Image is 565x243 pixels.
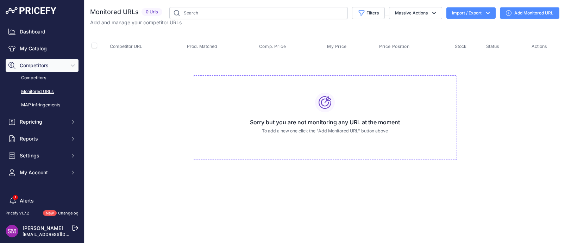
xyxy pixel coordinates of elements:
button: Settings [6,149,79,162]
span: Stock [455,44,466,49]
span: My Account [20,169,66,176]
span: Prod. Matched [187,44,217,49]
a: MAP infringements [6,99,79,111]
button: My Price [327,44,348,49]
span: New [43,210,57,216]
span: Competitors [20,62,66,69]
span: 0 Urls [142,8,162,16]
a: [EMAIL_ADDRESS][DOMAIN_NAME] [23,232,96,237]
p: Add and manage your competitor URLs [90,19,182,26]
a: Add Monitored URL [500,7,559,19]
span: Repricing [20,118,66,125]
input: Search [169,7,348,19]
span: Price Position [379,44,409,49]
span: Actions [532,44,547,49]
a: Alerts [6,194,79,207]
button: Massive Actions [389,7,442,19]
img: Pricefy Logo [6,7,56,14]
a: Changelog [58,211,79,216]
h3: Sorry but you are not monitoring any URL at the moment [199,118,451,126]
span: Reports [20,135,66,142]
button: Comp. Price [259,44,288,49]
button: Filters [352,7,385,19]
button: Competitors [6,59,79,72]
span: Status [486,44,499,49]
button: Import / Export [446,7,496,19]
div: Pricefy v1.7.2 [6,210,29,216]
h2: Monitored URLs [90,7,139,17]
button: Reports [6,132,79,145]
a: Competitors [6,72,79,84]
button: My Account [6,166,79,179]
a: Dashboard [6,25,79,38]
a: [PERSON_NAME] [23,225,63,231]
span: Settings [20,152,66,159]
a: My Catalog [6,42,79,55]
span: Competitor URL [110,44,142,49]
a: Monitored URLs [6,86,79,98]
span: Comp. Price [259,44,286,49]
span: My Price [327,44,347,49]
p: To add a new one click the "Add Monitored URL" button above [199,128,451,135]
button: Price Position [379,44,411,49]
button: Repricing [6,116,79,128]
nav: Sidebar [6,25,79,234]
